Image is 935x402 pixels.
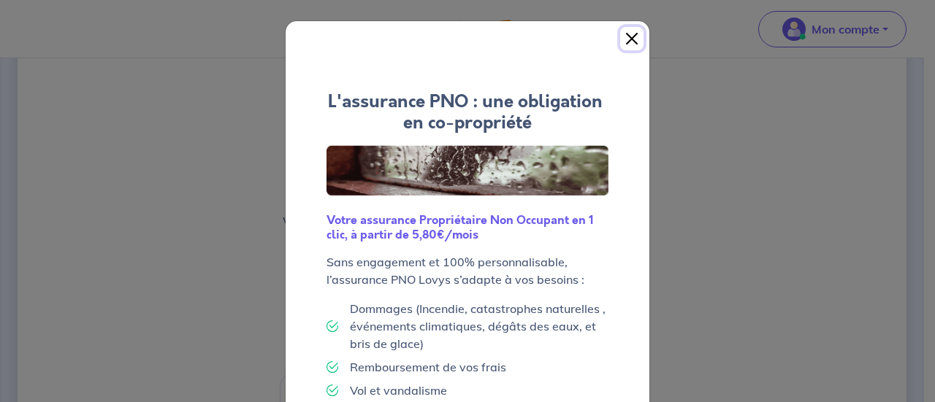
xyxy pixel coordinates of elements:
[350,358,506,376] p: Remboursement de vos frais
[620,27,644,50] button: Close
[350,382,447,399] p: Vol et vandalisme
[327,253,608,288] p: Sans engagement et 100% personnalisable, l’assurance PNO Lovys s’adapte à vos besoins :
[327,91,608,134] h4: L'assurance PNO : une obligation en co-propriété
[327,145,608,196] img: Logo Lovys
[350,300,608,352] p: Dommages (Incendie, catastrophes naturelles , événements climatiques, dégâts des eaux, et bris de...
[327,213,608,241] h6: Votre assurance Propriétaire Non Occupant en 1 clic, à partir de 5,80€/mois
